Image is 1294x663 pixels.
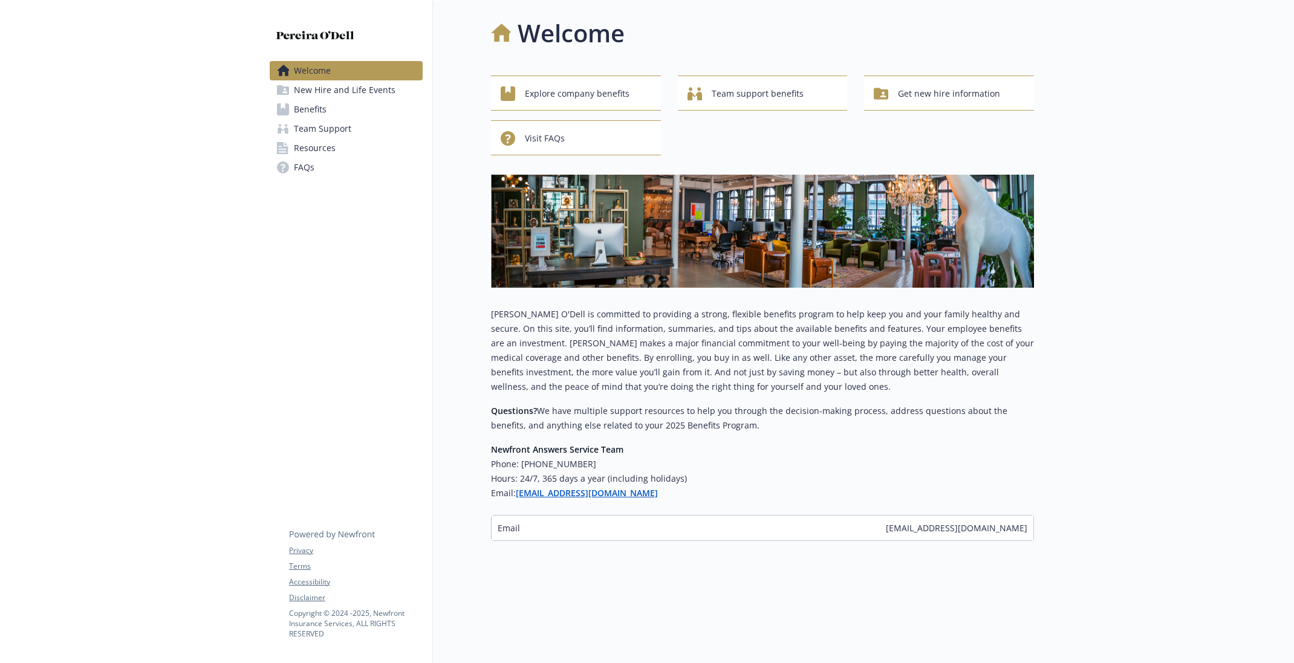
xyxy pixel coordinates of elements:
span: Benefits [294,100,327,119]
a: Disclaimer [289,592,422,603]
span: Team Support [294,119,351,138]
a: Accessibility [289,577,422,587]
p: We have multiple support resources to help you through the decision-making process, address quest... [491,404,1034,433]
span: Resources [294,138,336,158]
a: Benefits [270,100,423,119]
a: New Hire and Life Events [270,80,423,100]
span: Welcome [294,61,331,80]
h6: Email: [491,486,1034,500]
a: Team Support [270,119,423,138]
span: Email [498,522,520,534]
button: Explore company benefits [491,76,661,111]
span: Team support benefits [712,82,804,105]
p: Copyright © 2024 - 2025 , Newfront Insurance Services, ALL RIGHTS RESERVED [289,608,422,639]
a: Welcome [270,61,423,80]
p: [PERSON_NAME] O'Dell is committed to providing a strong, flexible benefits program to help keep y... [491,307,1034,394]
h6: Hours: 24/7, 365 days a year (including holidays)​ [491,471,1034,486]
a: Resources [270,138,423,158]
span: New Hire and Life Events [294,80,395,100]
a: Privacy [289,545,422,556]
strong: Newfront Answers Service Team [491,444,623,455]
span: Visit FAQs [525,127,565,150]
span: [EMAIL_ADDRESS][DOMAIN_NAME] [886,522,1027,534]
button: Visit FAQs [491,120,661,155]
img: overview page banner [491,175,1034,288]
h6: Phone: [PHONE_NUMBER] [491,457,1034,471]
a: FAQs [270,158,423,177]
button: Team support benefits [678,76,848,111]
h1: Welcome [518,15,625,51]
a: [EMAIL_ADDRESS][DOMAIN_NAME] [516,487,658,499]
a: Terms [289,561,422,572]
span: Explore company benefits [525,82,629,105]
span: Get new hire information [898,82,1000,105]
strong: Questions? [491,405,537,416]
span: FAQs [294,158,314,177]
button: Get new hire information [864,76,1034,111]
